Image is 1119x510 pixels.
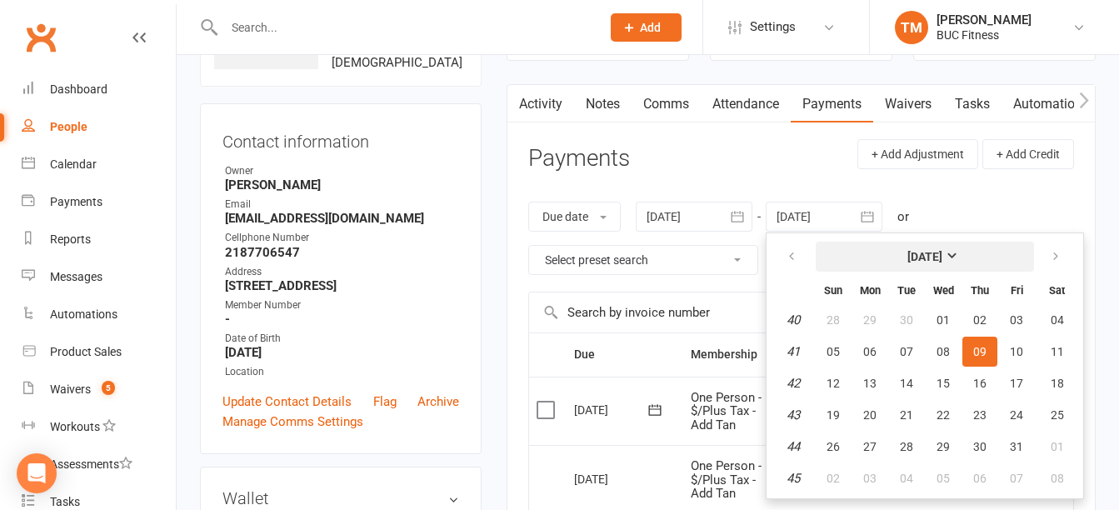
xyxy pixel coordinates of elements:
div: People [50,120,87,133]
button: 08 [926,337,961,367]
span: 29 [937,440,950,453]
em: 43 [787,407,800,422]
button: 04 [1036,305,1078,335]
div: Messages [50,270,102,283]
span: 26 [827,440,840,453]
strong: [DATE] [225,345,459,360]
a: Workouts [22,408,176,446]
button: 21 [889,400,924,430]
em: 42 [787,376,800,391]
span: 02 [973,313,987,327]
div: Tasks [50,495,80,508]
button: 07 [999,463,1034,493]
span: 03 [863,472,877,485]
button: 23 [962,400,997,430]
a: Assessments [22,446,176,483]
span: 10 [1010,345,1023,358]
button: 30 [962,432,997,462]
button: 11 [1036,337,1078,367]
button: 04 [889,463,924,493]
div: Open Intercom Messenger [17,453,57,493]
span: 01 [1051,440,1064,453]
span: 02 [827,472,840,485]
a: Reports [22,221,176,258]
span: 28 [900,440,913,453]
div: [DATE] [574,397,651,422]
strong: [STREET_ADDRESS] [225,278,459,293]
button: 27 [852,432,887,462]
a: Automations [22,296,176,333]
div: Waivers [50,382,91,396]
div: or [897,207,909,227]
small: Monday [860,284,881,297]
div: Location [225,364,459,380]
strong: [EMAIL_ADDRESS][DOMAIN_NAME] [225,211,459,226]
em: 44 [787,439,800,454]
small: Friday [1011,284,1023,297]
a: Archive [417,392,459,412]
div: Owner [225,163,459,179]
button: 22 [926,400,961,430]
span: 30 [973,440,987,453]
button: 03 [852,463,887,493]
span: 08 [1051,472,1064,485]
a: Activity [507,85,574,123]
em: 41 [787,344,800,359]
span: One Person - $/Plus Tax -Add Tan [691,390,762,432]
button: 30 [889,305,924,335]
button: 29 [926,432,961,462]
div: Automations [50,307,117,321]
span: 07 [1010,472,1023,485]
a: Flag [373,392,397,412]
button: 10 [999,337,1034,367]
div: Dashboard [50,82,107,96]
button: 03 [999,305,1034,335]
a: Waivers [873,85,943,123]
div: Payments [50,195,102,208]
a: Clubworx [20,17,62,58]
span: 20 [863,408,877,422]
button: 02 [816,463,851,493]
a: Update Contact Details [222,392,352,412]
button: 14 [889,368,924,398]
div: [DATE] [574,466,651,492]
small: Wednesday [933,284,954,297]
input: Search... [219,16,589,39]
button: 02 [962,305,997,335]
span: 13 [863,377,877,390]
button: 08 [1036,463,1078,493]
a: Automations [1002,85,1101,123]
button: 05 [816,337,851,367]
strong: 2187706547 [225,245,459,260]
div: Calendar [50,157,97,171]
input: Search by invoice number [529,292,952,332]
div: Date of Birth [225,331,459,347]
button: 01 [1036,432,1078,462]
strong: [DATE] [907,250,942,263]
a: Payments [22,183,176,221]
a: People [22,108,176,146]
span: 03 [1010,313,1023,327]
strong: [PERSON_NAME] [225,177,459,192]
a: Comms [632,85,701,123]
span: 06 [973,472,987,485]
span: 12 [827,377,840,390]
span: 27 [863,440,877,453]
button: 09 [962,337,997,367]
span: 19 [827,408,840,422]
span: 24 [1010,408,1023,422]
a: Tasks [943,85,1002,123]
a: Manage Comms Settings [222,412,363,432]
div: Assessments [50,457,132,471]
a: Waivers 5 [22,371,176,408]
span: 21 [900,408,913,422]
div: Member Number [225,297,459,313]
div: TM [895,11,928,44]
div: Workouts [50,420,100,433]
button: 15 [926,368,961,398]
div: [PERSON_NAME] [937,12,1032,27]
span: [DEMOGRAPHIC_DATA] [332,55,462,70]
button: 28 [889,432,924,462]
th: Membership [683,333,772,376]
button: 19 [816,400,851,430]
